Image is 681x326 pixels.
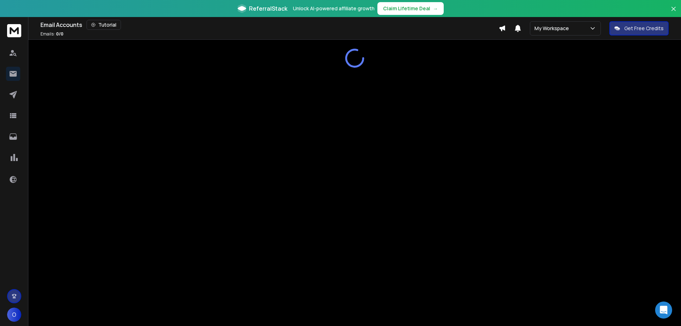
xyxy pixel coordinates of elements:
[535,25,572,32] p: My Workspace
[56,31,63,37] span: 0 / 0
[669,4,678,21] button: Close banner
[624,25,664,32] p: Get Free Credits
[7,308,21,322] button: O
[87,20,121,30] button: Tutorial
[293,5,375,12] p: Unlock AI-powered affiliate growth
[433,5,438,12] span: →
[249,4,287,13] span: ReferralStack
[40,20,499,30] div: Email Accounts
[655,302,672,319] div: Open Intercom Messenger
[377,2,444,15] button: Claim Lifetime Deal→
[40,31,63,37] p: Emails :
[609,21,669,35] button: Get Free Credits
